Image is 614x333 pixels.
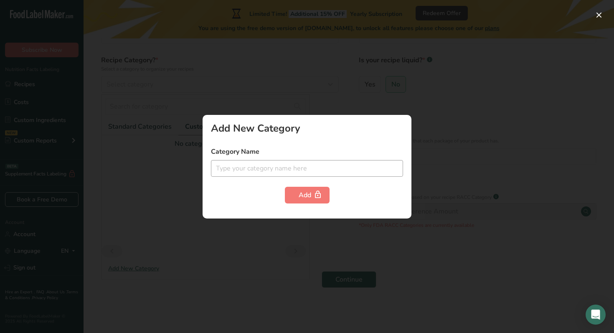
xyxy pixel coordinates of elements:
div: Add New Category [211,123,403,133]
div: Add [299,190,316,200]
div: Open Intercom Messenger [586,305,606,325]
button: Add [285,187,330,203]
label: Category Name [211,147,403,157]
input: Type your category name here [211,160,403,177]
